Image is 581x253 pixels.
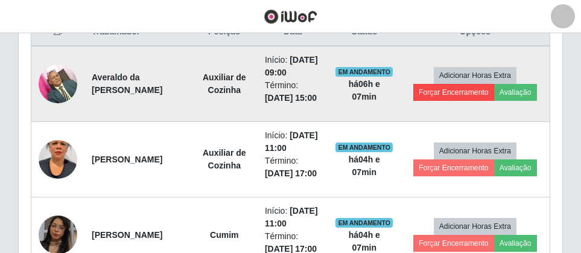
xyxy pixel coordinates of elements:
[265,55,318,77] time: [DATE] 09:00
[210,230,238,240] strong: Cumim
[265,54,321,79] li: Início:
[413,84,494,101] button: Forçar Encerramento
[434,218,516,235] button: Adicionar Horas Extra
[265,129,321,155] li: Início:
[349,230,380,252] strong: há 04 h e 07 min
[265,79,321,104] li: Término:
[265,93,317,103] time: [DATE] 15:00
[92,155,162,164] strong: [PERSON_NAME]
[203,148,246,170] strong: Auxiliar de Cozinha
[434,67,516,84] button: Adicionar Horas Extra
[349,155,380,177] strong: há 04 h e 07 min
[203,72,246,95] strong: Auxiliar de Cozinha
[413,235,494,252] button: Forçar Encerramento
[494,84,537,101] button: Avaliação
[494,235,537,252] button: Avaliação
[335,67,393,77] span: EM ANDAMENTO
[39,125,77,194] img: 1732228588701.jpeg
[92,72,162,95] strong: Averaldo da [PERSON_NAME]
[335,218,393,228] span: EM ANDAMENTO
[264,9,317,24] img: CoreUI Logo
[434,143,516,159] button: Adicionar Horas Extra
[265,130,318,153] time: [DATE] 11:00
[265,168,317,178] time: [DATE] 17:00
[413,159,494,176] button: Forçar Encerramento
[349,79,380,101] strong: há 06 h e 07 min
[39,58,77,109] img: 1697117733428.jpeg
[265,155,321,180] li: Término:
[265,206,318,228] time: [DATE] 11:00
[494,159,537,176] button: Avaliação
[92,230,162,240] strong: [PERSON_NAME]
[335,143,393,152] span: EM ANDAMENTO
[265,205,321,230] li: Início:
